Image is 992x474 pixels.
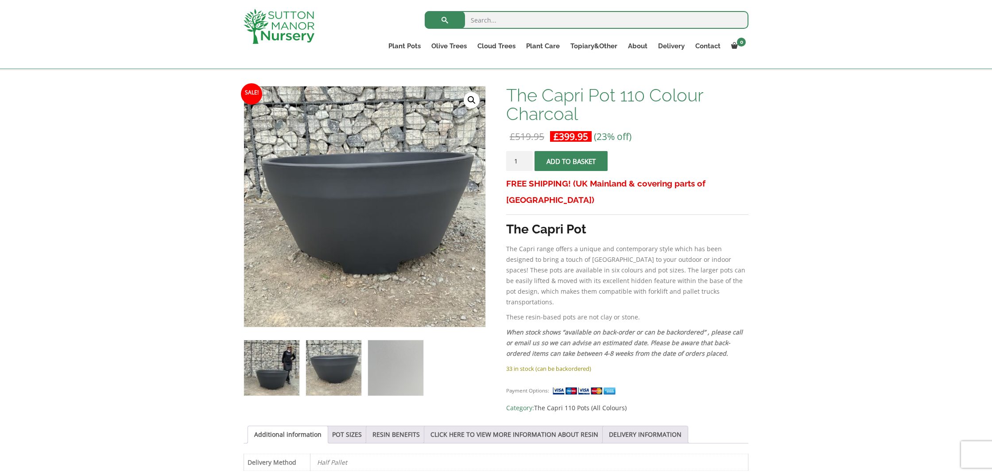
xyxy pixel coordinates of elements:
[565,40,623,52] a: Topiary&Other
[554,130,559,143] span: £
[510,130,544,143] bdi: 519.95
[317,454,741,470] p: Half Pallet
[690,40,726,52] a: Contact
[506,328,743,357] em: When stock shows “available on back-order or can be backordered” , please call or email us so we ...
[535,151,608,171] button: Add to basket
[332,426,362,443] a: POT SIZES
[737,38,746,47] span: 0
[506,363,748,374] p: 33 in stock (can be backordered)
[383,40,426,52] a: Plant Pots
[254,426,322,443] a: Additional information
[506,151,533,171] input: Product quantity
[510,130,515,143] span: £
[506,244,748,307] p: The Capri range offers a unique and contemporary style which has been designed to bring a touch o...
[368,340,423,396] img: The Capri Pot 110 Colour Charcoal - Image 3
[534,404,627,412] a: The Capri 110 Pots (All Colours)
[506,387,549,394] small: Payment Options:
[472,40,521,52] a: Cloud Trees
[506,86,748,123] h1: The Capri Pot 110 Colour Charcoal
[372,426,420,443] a: RESIN BENEFITS
[506,175,748,208] h3: FREE SHIPPING! (UK Mainland & covering parts of [GEOGRAPHIC_DATA])
[552,386,619,396] img: payment supported
[521,40,565,52] a: Plant Care
[506,222,586,237] strong: The Capri Pot
[464,92,480,108] a: View full-screen image gallery
[506,312,748,322] p: These resin-based pots are not clay or stone.
[554,130,588,143] bdi: 399.95
[244,454,310,470] th: Delivery Method
[430,426,598,443] a: CLICK HERE TO VIEW MORE INFORMATION ABOUT RESIN
[623,40,653,52] a: About
[609,426,682,443] a: DELIVERY INFORMATION
[241,83,262,105] span: Sale!
[653,40,690,52] a: Delivery
[244,340,299,396] img: The Capri Pot 110 Colour Charcoal
[244,9,314,44] img: logo
[594,130,632,143] span: (23% off)
[306,340,361,396] img: The Capri Pot 110 Colour Charcoal - Image 2
[244,454,748,471] table: Product Details
[726,40,748,52] a: 0
[506,403,748,413] span: Category:
[425,11,748,29] input: Search...
[426,40,472,52] a: Olive Trees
